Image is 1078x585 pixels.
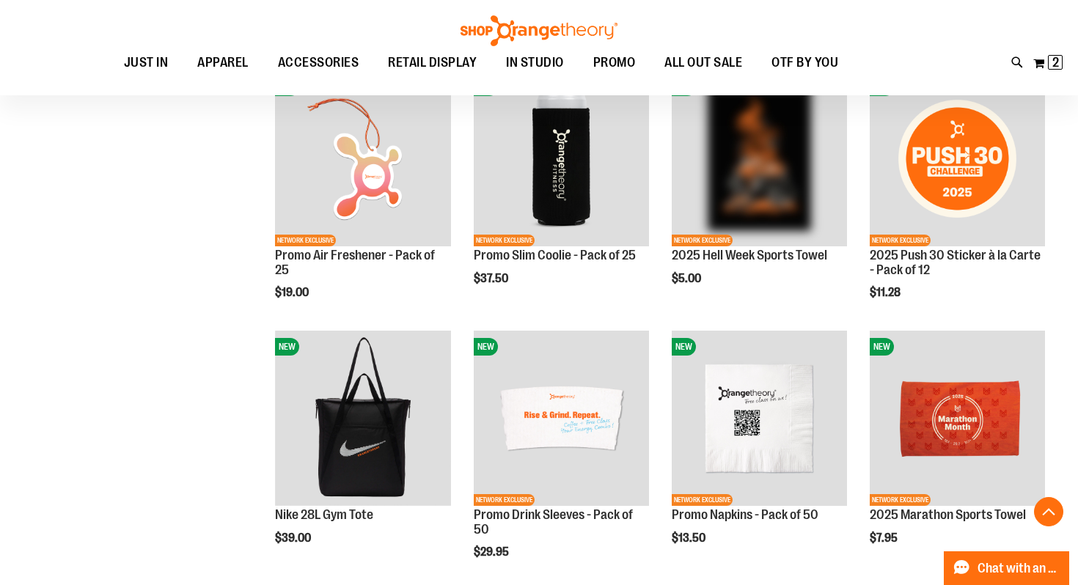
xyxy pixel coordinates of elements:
span: $19.00 [275,286,311,299]
a: Promo Drink Sleeves - Pack of 50 [474,507,633,537]
span: NETWORK EXCLUSIVE [275,235,336,246]
div: product [268,323,458,582]
span: $5.00 [672,272,703,285]
img: 2025 Marathon Sports Towel [870,331,1045,506]
span: $37.50 [474,272,510,285]
a: Promo Slim Coolie - Pack of 25NEWNETWORK EXCLUSIVE [474,71,649,249]
span: JUST IN [124,46,169,79]
span: $39.00 [275,531,313,545]
a: 2025 Marathon Sports TowelNEWNETWORK EXCLUSIVE [870,331,1045,508]
a: Nike 28L Gym ToteNEW [275,331,450,508]
span: $7.95 [870,531,900,545]
span: NEW [275,338,299,356]
img: Promo Slim Coolie - Pack of 25 [474,71,649,246]
button: Back To Top [1034,497,1063,526]
span: NETWORK EXCLUSIVE [672,235,733,246]
div: product [862,64,1052,337]
span: NETWORK EXCLUSIVE [474,235,535,246]
div: product [862,323,1052,582]
span: NETWORK EXCLUSIVE [474,494,535,506]
a: 2025 Hell Week Sports Towel [672,248,827,262]
img: Nike 28L Gym Tote [275,331,450,506]
span: ACCESSORIES [278,46,359,79]
span: NETWORK EXCLUSIVE [870,235,931,246]
img: Promo Drink Sleeves - Pack of 50 [474,331,649,506]
a: Promo Air Freshener - Pack of 25NEWNETWORK EXCLUSIVE [275,71,450,249]
span: PROMO [593,46,636,79]
button: Chat with an Expert [944,551,1070,585]
div: product [268,64,458,337]
span: APPAREL [197,46,249,79]
img: 2025 Hell Week Sports Towel [672,71,847,246]
span: $29.95 [474,545,511,559]
a: 2025 Push 30 Sticker à la Carte - Pack of 12NEWNETWORK EXCLUSIVE [870,71,1045,249]
span: $11.28 [870,286,903,299]
a: Promo Napkins - Pack of 50 [672,507,818,522]
span: Chat with an Expert [978,562,1060,575]
span: $13.50 [672,531,708,545]
a: Promo Drink Sleeves - Pack of 50NEWNETWORK EXCLUSIVE [474,331,649,508]
a: 2025 Hell Week Sports TowelNEWNETWORK EXCLUSIVE [672,71,847,249]
span: NEW [672,338,696,356]
a: Promo Napkins - Pack of 50NEWNETWORK EXCLUSIVE [672,331,847,508]
span: NEW [870,338,894,356]
span: NETWORK EXCLUSIVE [672,494,733,506]
span: ALL OUT SALE [664,46,742,79]
div: product [664,323,854,582]
a: 2025 Push 30 Sticker à la Carte - Pack of 12 [870,248,1041,277]
img: 2025 Push 30 Sticker à la Carte - Pack of 12 [870,71,1045,246]
a: Promo Air Freshener - Pack of 25 [275,248,435,277]
img: Shop Orangetheory [458,15,620,46]
div: product [664,64,854,323]
span: NEW [474,338,498,356]
span: 2 [1052,55,1059,70]
div: product [466,64,656,323]
span: NETWORK EXCLUSIVE [870,494,931,506]
a: Promo Slim Coolie - Pack of 25 [474,248,636,262]
span: IN STUDIO [506,46,564,79]
a: Nike 28L Gym Tote [275,507,373,522]
img: Promo Napkins - Pack of 50 [672,331,847,506]
img: Promo Air Freshener - Pack of 25 [275,71,450,246]
a: 2025 Marathon Sports Towel [870,507,1026,522]
span: RETAIL DISPLAY [388,46,477,79]
span: OTF BY YOU [771,46,838,79]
